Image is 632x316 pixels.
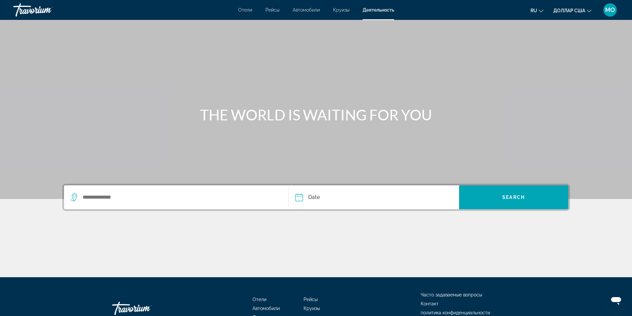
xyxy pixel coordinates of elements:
[601,3,619,17] button: Меню пользователя
[192,106,441,123] h1: THE WORLD IS WAITING FOR YOU
[502,195,525,200] span: Search
[265,7,279,13] a: Рейсы
[553,8,585,13] font: доллар США
[605,6,615,13] font: МО
[304,297,317,302] a: Рейсы
[421,301,439,306] a: Контакт
[553,6,592,15] button: Изменить валюту
[293,7,320,13] a: Автомобили
[530,8,537,13] font: ru
[363,7,394,13] a: Деятельность
[295,185,458,209] button: Date
[459,185,568,209] button: Search
[605,289,627,311] iframe: Кнопка запуска окна обмена сообщениями
[252,297,266,302] a: Отели
[333,7,349,13] a: Круизы
[421,292,482,297] a: Часто задаваемые вопросы
[64,185,568,209] div: Search widget
[304,306,320,311] a: Круизы
[13,1,80,19] a: Травориум
[238,7,252,13] a: Отели
[421,310,490,315] a: политика конфиденциальности
[252,306,280,311] a: Автомобили
[530,6,543,15] button: Изменить язык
